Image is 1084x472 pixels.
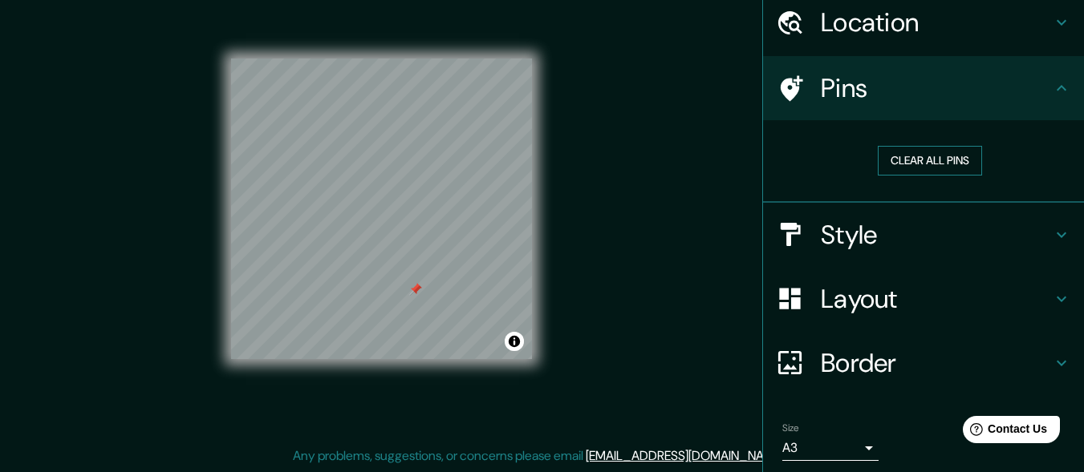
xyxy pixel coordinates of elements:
[763,267,1084,331] div: Layout
[941,409,1066,454] iframe: Help widget launcher
[505,332,524,351] button: Toggle attribution
[782,435,879,461] div: A3
[293,446,786,466] p: Any problems, suggestions, or concerns please email .
[763,331,1084,395] div: Border
[821,283,1052,315] h4: Layout
[586,447,784,464] a: [EMAIL_ADDRESS][DOMAIN_NAME]
[763,56,1084,120] div: Pins
[782,421,799,434] label: Size
[821,347,1052,379] h4: Border
[821,6,1052,38] h4: Location
[878,146,982,175] button: Clear all pins
[763,203,1084,267] div: Style
[821,72,1052,104] h4: Pins
[821,219,1052,251] h4: Style
[231,58,532,359] canvas: Map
